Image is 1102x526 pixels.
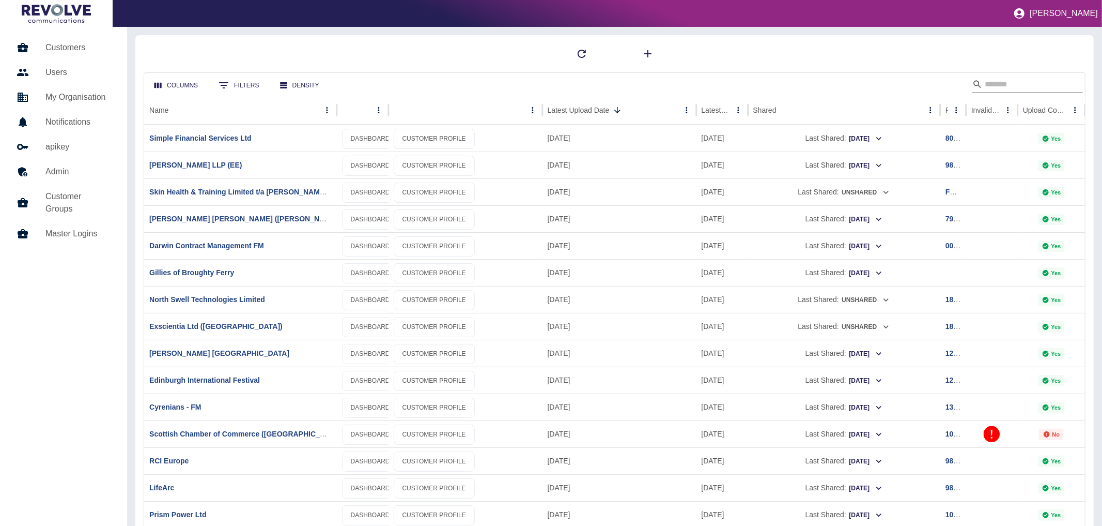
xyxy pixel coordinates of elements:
[149,242,264,250] a: Darwin Contract Management FM
[1051,243,1061,249] p: Yes
[542,340,696,367] div: 15 Sep 2025
[45,116,111,128] h5: Notifications
[342,290,399,310] a: DASHBOARD
[394,263,475,283] a: CUSTOMER PROFILE
[149,376,260,384] a: Edinburgh International Festival
[542,205,696,232] div: 16 Sep 2025
[848,454,883,470] button: [DATE]
[45,91,111,103] h5: My Organisation
[149,457,189,465] a: RCI Europe
[342,398,399,418] a: DASHBOARD
[753,340,935,367] div: Last Shared:
[696,152,748,178] div: 22 Aug 2025
[1051,458,1061,464] p: Yes
[1009,3,1102,24] button: [PERSON_NAME]
[542,125,696,152] div: 18 Sep 2025
[394,156,475,176] a: CUSTOMER PROFILE
[696,313,748,340] div: 06 Sep 2025
[394,398,475,418] a: CUSTOMER PROFILE
[8,221,119,246] a: Master Logins
[753,106,777,114] div: Shared
[696,394,748,420] div: 09 Sep 2025
[542,313,696,340] div: 16 Sep 2025
[945,349,982,357] a: 128859278
[542,232,696,259] div: 16 Sep 2025
[696,205,748,232] div: 11 Sep 2025
[394,425,475,445] a: CUSTOMER PROFILE
[848,158,883,174] button: [DATE]
[848,400,883,416] button: [DATE]
[945,106,948,114] div: Ref
[342,505,399,525] a: DASHBOARD
[610,103,625,117] button: Sort
[848,346,883,362] button: [DATE]
[971,106,1000,114] div: Invalid Creds
[8,184,119,221] a: Customer Groups
[848,427,883,443] button: [DATE]
[342,156,399,176] a: DASHBOARD
[149,268,234,277] a: Gillies of Broughty Ferry
[149,188,387,196] a: Skin Health & Training Limited t/a [PERSON_NAME] Beauty Academy
[149,134,252,142] a: Simple Financial Services Ltd
[342,317,399,337] a: DASHBOARD
[753,421,935,447] div: Last Shared:
[342,209,399,230] a: DASHBOARD
[8,85,119,110] a: My Organisation
[542,286,696,313] div: 16 Sep 2025
[45,228,111,240] h5: Master Logins
[841,292,890,308] button: Unshared
[753,287,935,313] div: Last Shared:
[945,188,980,196] a: FG707041
[848,265,883,281] button: [DATE]
[1051,162,1061,169] p: Yes
[1051,189,1061,196] p: Yes
[45,141,111,153] h5: apikey
[753,152,935,178] div: Last Shared:
[841,319,890,335] button: Unshared
[394,371,475,391] a: CUSTOMER PROFILE
[45,190,111,215] h5: Customer Groups
[320,103,334,117] button: Name column menu
[1051,485,1061,491] p: Yes
[342,344,399,364] a: DASHBOARD
[149,106,168,114] div: Name
[342,371,399,391] a: DASHBOARD
[696,259,748,286] div: 11 Sep 2025
[1052,431,1060,438] p: No
[848,238,883,254] button: [DATE]
[753,367,935,394] div: Last Shared:
[525,103,540,117] button: column menu
[342,478,399,499] a: DASHBOARD
[1051,297,1061,303] p: Yes
[210,75,267,96] button: Show filters
[542,474,696,501] div: 12 Sep 2025
[149,349,289,357] a: [PERSON_NAME] [GEOGRAPHIC_DATA]
[149,322,283,330] a: Exscientia Ltd ([GEOGRAPHIC_DATA])
[1030,9,1098,18] p: [PERSON_NAME]
[753,233,935,259] div: Last Shared:
[8,159,119,184] a: Admin
[945,403,982,411] a: 131833987
[542,367,696,394] div: 15 Sep 2025
[945,457,977,465] a: 98772581
[945,510,982,519] a: 108569751
[548,106,610,114] div: Latest Upload Date
[8,35,119,60] a: Customers
[753,260,935,286] div: Last Shared:
[841,185,890,201] button: Unshared
[753,475,935,501] div: Last Shared:
[945,295,982,304] a: 181364107
[696,125,748,152] div: 12 Sep 2025
[8,60,119,85] a: Users
[342,236,399,257] a: DASHBOARD
[342,183,399,203] a: DASHBOARD
[945,322,982,330] a: 187578506
[8,110,119,134] a: Notifications
[753,448,935,474] div: Last Shared:
[1051,324,1061,330] p: Yes
[1051,404,1061,411] p: Yes
[342,452,399,472] a: DASHBOARD
[45,41,111,54] h5: Customers
[542,447,696,474] div: 12 Sep 2025
[753,125,935,152] div: Last Shared:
